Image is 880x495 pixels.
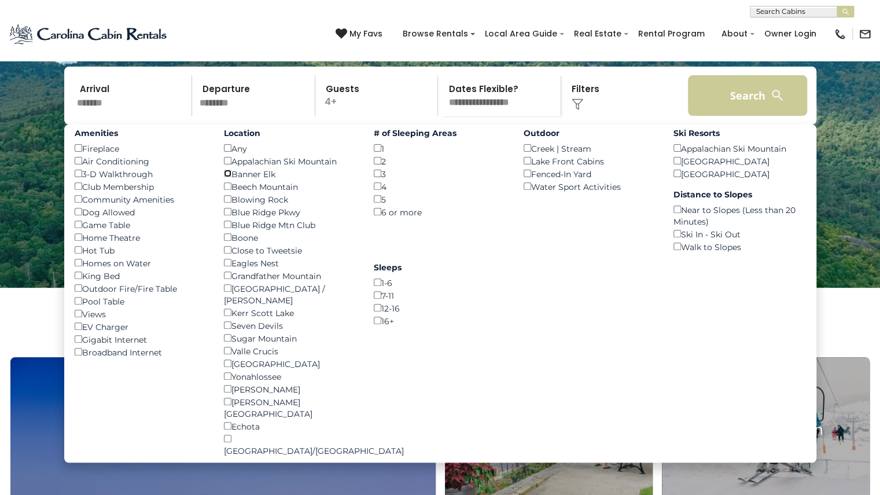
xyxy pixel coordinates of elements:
[224,432,356,457] div: [GEOGRAPHIC_DATA]/[GEOGRAPHIC_DATA]
[224,218,356,231] div: Blue Ridge Mtn Club
[75,167,207,180] div: 3-D Walkthrough
[374,206,506,218] div: 6 or more
[9,23,169,46] img: Blue-2.png
[374,167,506,180] div: 3
[673,127,806,139] label: Ski Resorts
[224,420,356,432] div: Echota
[397,25,474,43] a: Browse Rentals
[374,180,506,193] div: 4
[75,193,207,206] div: Community Amenities
[75,269,207,282] div: King Bed
[374,193,506,206] div: 5
[75,180,207,193] div: Club Membership
[224,357,356,370] div: [GEOGRAPHIC_DATA]
[374,262,506,273] label: Sleeps
[336,28,385,41] a: My Favs
[224,142,356,155] div: Any
[673,203,806,228] div: Near to Slopes (Less than 20 Minutes)
[224,282,356,306] div: [GEOGRAPHIC_DATA] / [PERSON_NAME]
[319,75,438,116] p: 4+
[673,155,806,167] div: [GEOGRAPHIC_DATA]
[374,314,506,327] div: 16+
[75,206,207,218] div: Dog Allowed
[224,206,356,218] div: Blue Ridge Pkwy
[374,142,506,155] div: 1
[759,25,822,43] a: Owner Login
[224,344,356,357] div: Valle Crucis
[224,370,356,383] div: Yonahlossee
[75,282,207,295] div: Outdoor Fire/Fire Table
[524,127,656,139] label: Outdoor
[75,155,207,167] div: Air Conditioning
[834,28,846,41] img: phone-regular-black.png
[673,240,806,253] div: Walk to Slopes
[224,155,356,167] div: Appalachian Ski Mountain
[75,231,207,244] div: Home Theatre
[716,25,753,43] a: About
[374,155,506,167] div: 2
[374,289,506,302] div: 7-11
[632,25,710,43] a: Rental Program
[224,306,356,319] div: Kerr Scott Lake
[770,88,785,102] img: search-regular-white.png
[75,244,207,256] div: Hot Tub
[568,25,627,43] a: Real Estate
[224,395,356,420] div: [PERSON_NAME][GEOGRAPHIC_DATA]
[75,218,207,231] div: Game Table
[524,180,656,193] div: Water Sport Activities
[374,276,506,289] div: 1-6
[224,383,356,395] div: [PERSON_NAME]
[524,167,656,180] div: Fenced-In Yard
[224,167,356,180] div: Banner Elk
[75,256,207,269] div: Homes on Water
[374,127,506,139] label: # of Sleeping Areas
[673,142,806,155] div: Appalachian Ski Mountain
[75,333,207,346] div: Gigabit Internet
[224,256,356,269] div: Eagles Nest
[572,98,583,110] img: filter--v1.png
[75,142,207,155] div: Fireplace
[224,180,356,193] div: Beech Mountain
[75,346,207,358] div: Broadband Internet
[224,319,356,332] div: Seven Devils
[859,28,871,41] img: mail-regular-black.png
[224,244,356,256] div: Close to Tweetsie
[673,228,806,240] div: Ski In - Ski Out
[524,155,656,167] div: Lake Front Cabins
[224,231,356,244] div: Boone
[374,302,506,314] div: 12-16
[224,332,356,344] div: Sugar Mountain
[75,127,207,139] label: Amenities
[524,142,656,155] div: Creek | Stream
[688,75,808,116] button: Search
[349,28,382,40] span: My Favs
[673,167,806,180] div: [GEOGRAPHIC_DATA]
[224,269,356,282] div: Grandfather Mountain
[9,317,871,357] h3: Select Your Destination
[224,127,356,139] label: Location
[673,189,806,200] label: Distance to Slopes
[75,320,207,333] div: EV Charger
[224,193,356,206] div: Blowing Rock
[75,307,207,320] div: Views
[75,295,207,307] div: Pool Table
[479,25,563,43] a: Local Area Guide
